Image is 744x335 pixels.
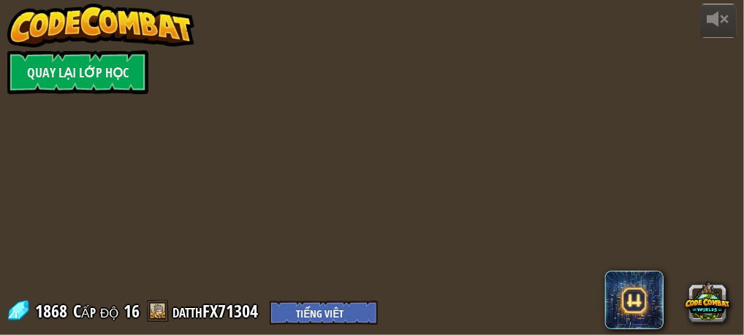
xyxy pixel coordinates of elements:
[7,50,148,94] a: Quay lại Lớp Học
[73,299,118,323] span: Cấp độ
[605,271,664,329] span: CodeCombat AI HackStack
[124,299,140,323] span: 16
[685,279,730,324] button: CodeCombat Worlds on Roblox
[700,4,737,38] button: Tùy chỉnh âm lượng
[172,299,262,323] a: datthFX71304
[35,299,72,323] span: 1868
[7,4,194,47] img: CodeCombat - Learn how to code by playing a game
